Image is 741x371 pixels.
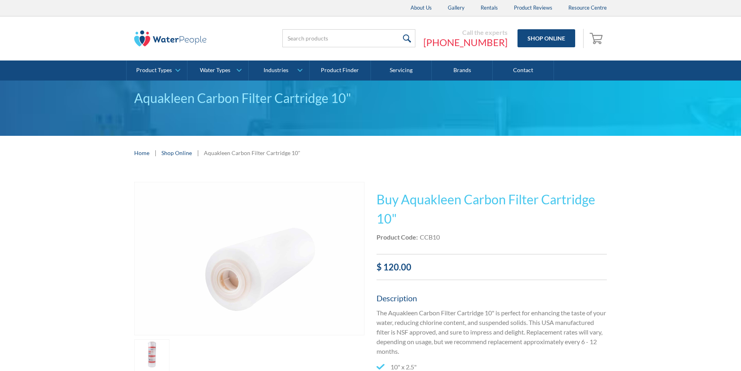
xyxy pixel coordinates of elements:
a: Home [134,149,149,157]
a: Water Types [187,60,248,81]
div: Water Types [200,67,230,74]
img: Aquakleen Carbon Filter Cartridge 10" [135,182,364,335]
div: CCB10 [420,232,440,242]
div: Industries [264,67,288,74]
a: Open empty cart [588,29,607,48]
div: Product Types [136,67,172,74]
strong: Product Code: [377,233,418,241]
h1: Buy Aquakleen Carbon Filter Cartridge 10" [377,190,607,228]
img: The Water People [134,30,206,46]
div: Aquakleen Carbon Filter Cartridge 10" [134,89,607,108]
a: Product Finder [310,60,370,81]
div: | [196,148,200,157]
div: Aquakleen Carbon Filter Cartridge 10" [204,149,300,157]
a: Industries [249,60,309,81]
div: | [153,148,157,157]
a: Shop Online [517,29,575,47]
input: Search products [282,29,415,47]
a: Contact [493,60,554,81]
a: Product Types [127,60,187,81]
h5: Description [377,292,607,304]
a: Servicing [371,60,432,81]
div: Call the experts [423,28,507,36]
img: shopping cart [590,32,605,44]
a: [PHONE_NUMBER] [423,36,507,48]
a: Shop Online [161,149,192,157]
a: Brands [432,60,493,81]
div: $ 120.00 [377,260,607,274]
a: open lightbox [134,182,364,336]
p: The Aquakleen Carbon Filter Cartridge 10" is perfect for enhancing the taste of your water, reduc... [377,308,607,356]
